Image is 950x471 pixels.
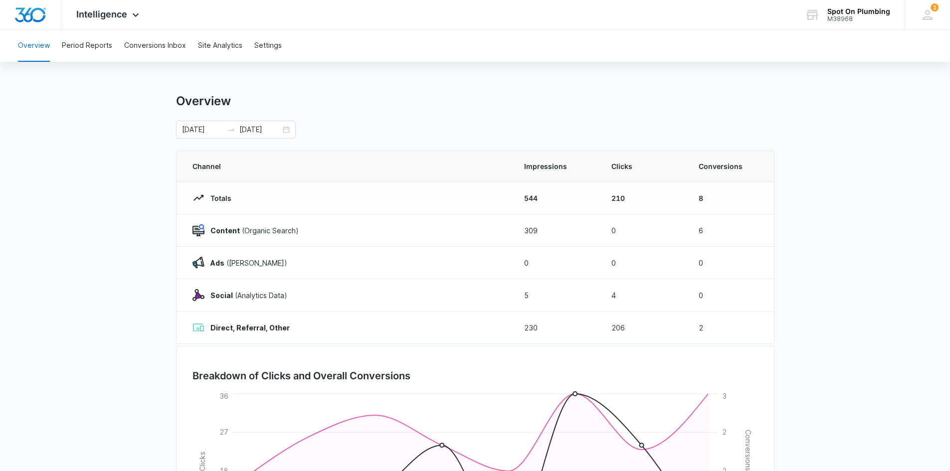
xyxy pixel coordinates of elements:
[204,290,287,301] p: (Analytics Data)
[227,126,235,134] span: swap-right
[192,224,204,236] img: Content
[192,161,500,171] span: Channel
[210,323,290,332] strong: Direct, Referral, Other
[197,452,206,471] tspan: Clicks
[687,279,774,312] td: 0
[722,392,727,400] tspan: 3
[227,126,235,134] span: to
[210,259,224,267] strong: Ads
[599,182,687,214] td: 210
[599,247,687,279] td: 0
[599,214,687,247] td: 0
[687,312,774,344] td: 2
[124,30,186,62] button: Conversions Inbox
[827,15,890,22] div: account id
[254,30,282,62] button: Settings
[192,257,204,269] img: Ads
[512,214,599,247] td: 309
[687,247,774,279] td: 0
[204,225,299,236] p: (Organic Search)
[744,430,753,471] tspan: Conversions
[699,161,758,171] span: Conversions
[512,182,599,214] td: 544
[524,161,587,171] span: Impressions
[512,312,599,344] td: 230
[204,258,287,268] p: ([PERSON_NAME])
[512,279,599,312] td: 5
[18,30,50,62] button: Overview
[204,193,231,203] p: Totals
[198,30,242,62] button: Site Analytics
[210,291,233,300] strong: Social
[219,392,228,400] tspan: 36
[192,368,410,383] h3: Breakdown of Clicks and Overall Conversions
[827,7,890,15] div: account name
[687,214,774,247] td: 6
[182,124,223,135] input: Start date
[239,124,281,135] input: End date
[722,428,727,436] tspan: 2
[76,9,127,19] span: Intelligence
[210,226,240,235] strong: Content
[192,289,204,301] img: Social
[931,3,939,11] div: notifications count
[687,182,774,214] td: 8
[611,161,675,171] span: Clicks
[62,30,112,62] button: Period Reports
[219,428,228,436] tspan: 27
[176,94,231,109] h1: Overview
[599,312,687,344] td: 206
[512,247,599,279] td: 0
[931,3,939,11] span: 1
[599,279,687,312] td: 4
